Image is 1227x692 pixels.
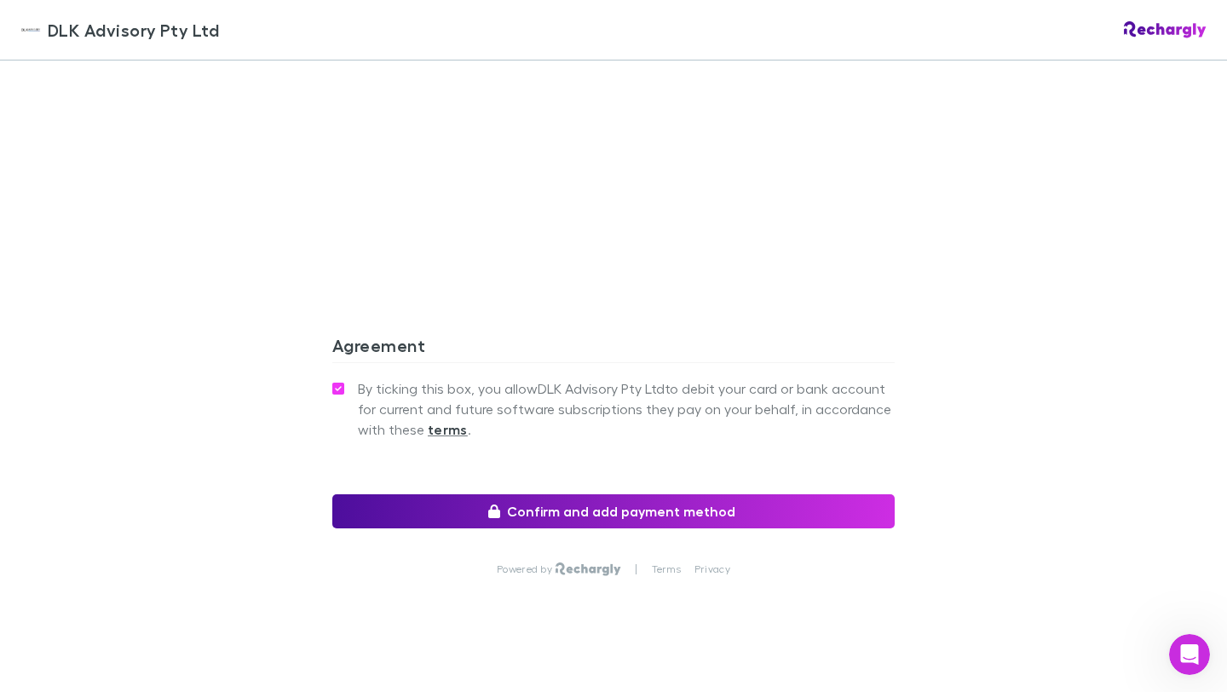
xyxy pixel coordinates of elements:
button: Confirm and add payment method [332,494,895,528]
h3: Agreement [332,335,895,362]
img: Rechargly Logo [556,562,621,576]
span: DLK Advisory Pty Ltd [48,17,219,43]
img: Rechargly Logo [1124,21,1207,38]
span: By ticking this box, you allow DLK Advisory Pty Ltd to debit your card or bank account for curren... [358,378,895,440]
p: Powered by [497,562,556,576]
a: Terms [652,562,681,576]
strong: terms [428,421,468,438]
a: Privacy [694,562,730,576]
img: DLK Advisory Pty Ltd's Logo [20,20,41,40]
p: | [635,562,637,576]
iframe: Intercom live chat [1169,634,1210,675]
